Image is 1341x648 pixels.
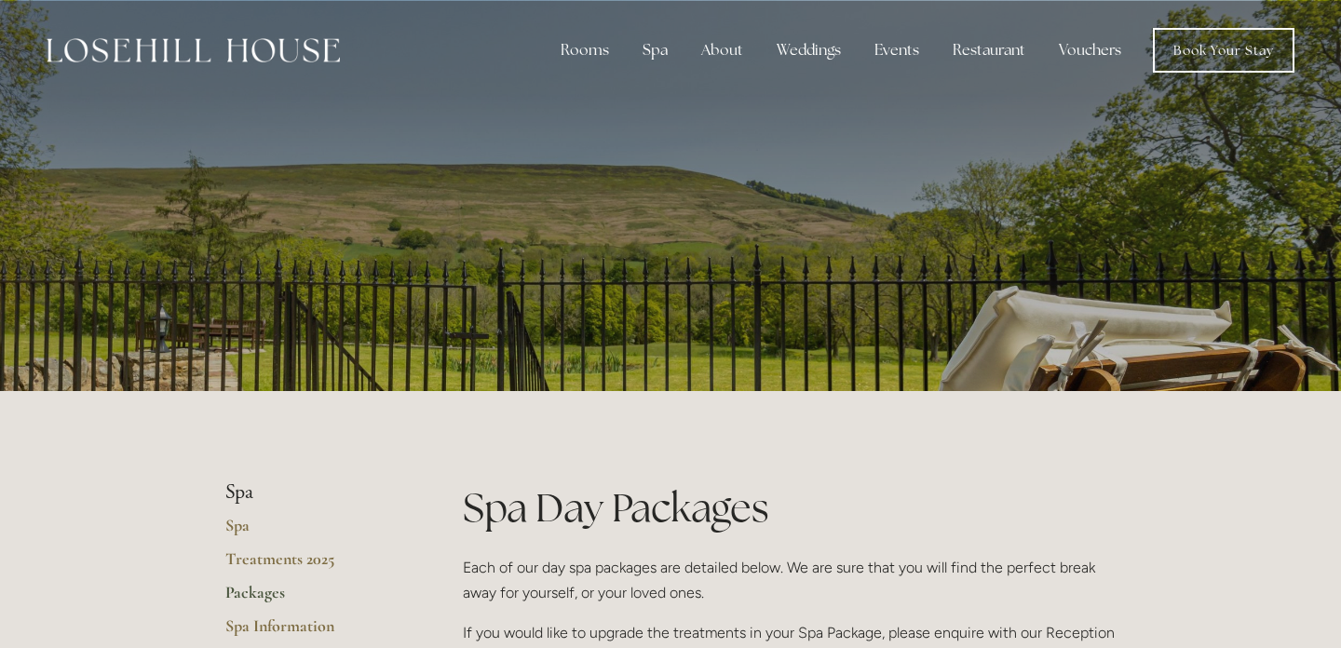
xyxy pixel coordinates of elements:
a: Packages [225,582,403,615]
a: Treatments 2025 [225,548,403,582]
div: Events [860,32,934,69]
div: About [686,32,758,69]
div: Weddings [762,32,856,69]
p: Each of our day spa packages are detailed below. We are sure that you will find the perfect break... [463,555,1116,605]
h1: Spa Day Packages [463,480,1116,535]
a: Vouchers [1044,32,1136,69]
div: Restaurant [938,32,1040,69]
a: Spa [225,515,403,548]
li: Spa [225,480,403,505]
a: Book Your Stay [1153,28,1294,73]
div: Spa [628,32,683,69]
img: Losehill House [47,38,340,62]
div: Rooms [546,32,624,69]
